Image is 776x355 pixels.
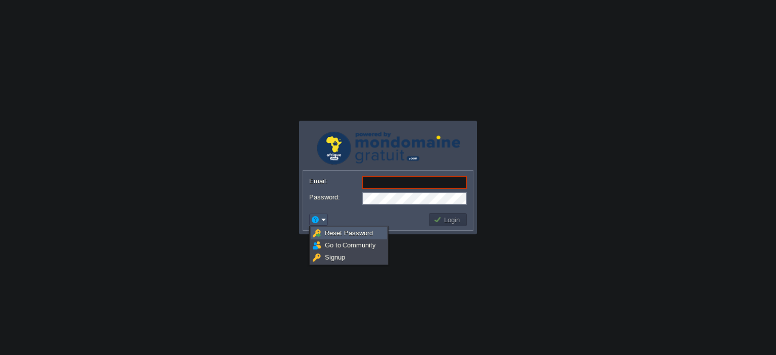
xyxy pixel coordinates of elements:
[309,176,361,186] label: Email:
[433,215,463,224] button: Login
[311,240,386,251] a: Go to Community
[325,241,376,249] span: Go to Community
[312,131,464,165] img: MonDomaineGratuit
[325,253,345,261] span: Signup
[311,252,386,263] a: Signup
[325,229,373,237] span: Reset Password
[311,228,386,239] a: Reset Password
[309,192,361,202] label: Password:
